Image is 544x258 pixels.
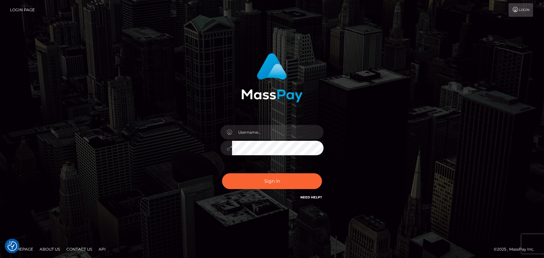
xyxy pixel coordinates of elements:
img: MassPay Login [241,53,303,102]
a: Homepage [7,244,36,254]
button: Consent Preferences [7,241,17,251]
img: Revisit consent button [7,241,17,251]
input: Username... [232,125,324,139]
a: Login [509,3,533,17]
a: Login Page [10,3,35,17]
a: Need Help? [300,195,322,199]
a: Contact Us [64,244,95,254]
a: About Us [37,244,63,254]
div: © 2025 , MassPay Inc. [494,246,539,253]
a: API [96,244,108,254]
button: Sign in [222,173,322,189]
